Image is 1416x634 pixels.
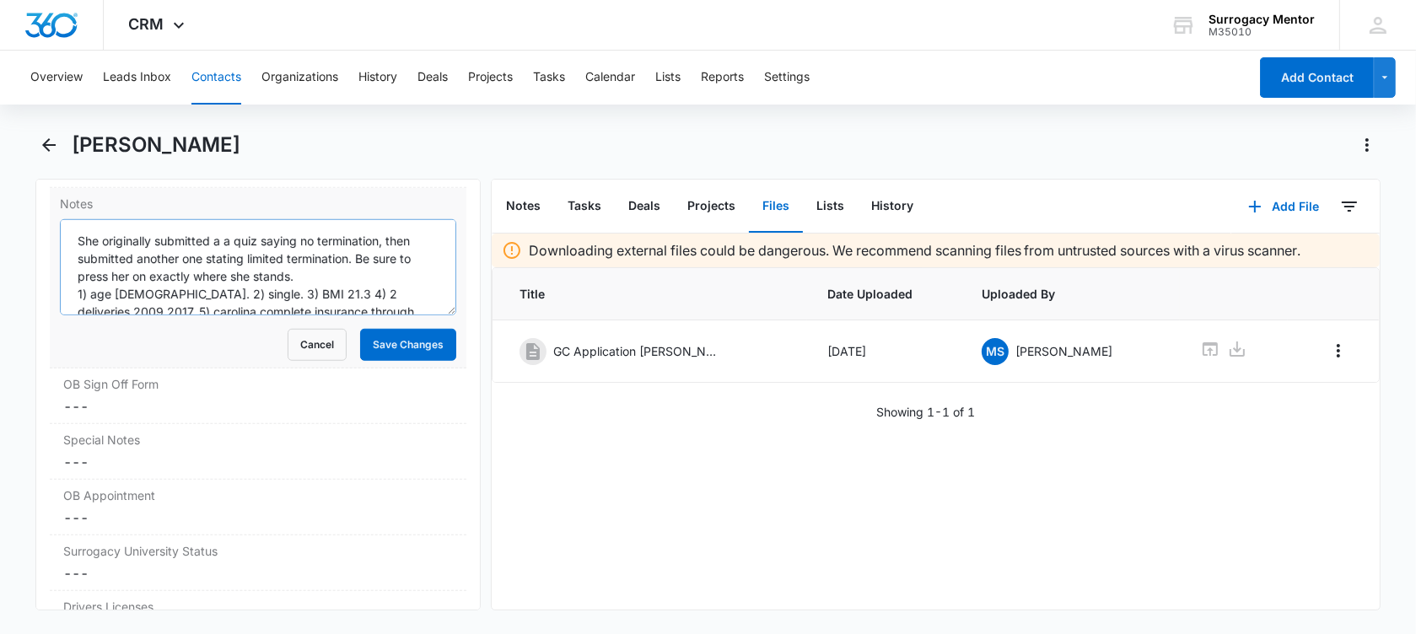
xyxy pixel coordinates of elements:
button: Save Changes [360,329,456,361]
dd: --- [63,508,453,528]
button: Back [35,132,62,158]
label: Drivers Licenses [63,598,453,615]
button: Calendar [585,51,635,105]
button: Reports [701,51,744,105]
button: Actions [1354,132,1381,158]
dd: --- [63,396,453,416]
button: Add Contact [1260,57,1374,98]
button: Cancel [288,329,347,361]
div: Surrogacy University Status--- [50,535,466,591]
button: Deals [417,51,448,105]
button: Tasks [554,180,615,233]
button: Files [749,180,803,233]
td: [DATE] [807,320,961,383]
button: Tasks [533,51,565,105]
button: Filters [1336,193,1363,220]
div: account id [1209,26,1315,38]
dd: --- [63,563,453,583]
button: Notes [493,180,554,233]
p: Downloading external files could be dangerous. We recommend scanning files from untrusted sources... [529,240,1301,261]
button: Add File [1231,186,1336,227]
button: Organizations [261,51,338,105]
button: Settings [764,51,810,105]
button: Leads Inbox [103,51,171,105]
span: MS [982,338,1009,365]
button: History [358,51,397,105]
button: History [858,180,927,233]
button: Deals [615,180,674,233]
label: OB Appointment [63,486,453,504]
p: Showing 1-1 of 1 [876,403,975,421]
label: Notes [60,195,456,212]
dd: --- [63,452,453,472]
p: GC Application [PERSON_NAME].pdf [553,342,722,360]
button: Lists [803,180,858,233]
button: Lists [655,51,681,105]
textarea: She originally submitted a a quiz saying no termination, then submitted another one stating limit... [60,219,456,315]
button: Overflow Menu [1325,337,1352,364]
div: Special Notes--- [50,424,466,480]
span: Date Uploaded [827,285,941,303]
div: account name [1209,13,1315,26]
span: Uploaded By [982,285,1160,303]
p: [PERSON_NAME] [1015,342,1112,360]
span: Title [520,285,787,303]
button: Projects [468,51,513,105]
span: CRM [129,15,164,33]
button: Overview [30,51,83,105]
div: OB Sign Off Form--- [50,368,466,424]
label: Special Notes [63,431,453,449]
h1: [PERSON_NAME] [72,132,240,158]
button: Contacts [191,51,241,105]
div: OB Appointment--- [50,480,466,535]
label: Surrogacy University Status [63,542,453,560]
button: Projects [674,180,749,233]
label: OB Sign Off Form [63,375,453,393]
